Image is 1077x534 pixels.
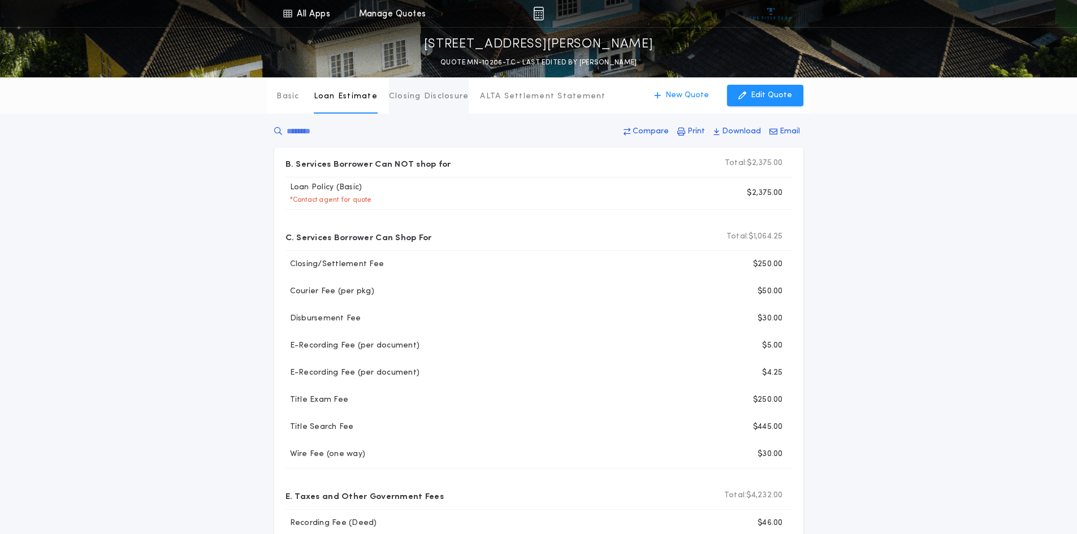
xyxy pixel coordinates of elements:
[750,8,792,19] img: vs-icon
[286,518,377,529] p: Recording Fee (Deed)
[758,518,783,529] p: $46.00
[424,36,654,54] p: [STREET_ADDRESS][PERSON_NAME]
[286,182,362,193] p: Loan Policy (Basic)
[643,85,720,106] button: New Quote
[780,126,800,137] p: Email
[753,394,783,406] p: $250.00
[286,228,432,246] p: C. Services Borrower Can Shop For
[276,91,299,102] p: Basic
[724,490,747,501] b: Total:
[766,121,803,142] button: Email
[286,286,374,297] p: Courier Fee (per pkg)
[286,313,361,324] p: Disbursement Fee
[747,188,782,199] p: $2,375.00
[753,259,783,270] p: $250.00
[286,340,420,351] p: E-Recording Fee (per document)
[725,158,783,169] p: $2,375.00
[286,449,366,460] p: Wire Fee (one way)
[286,367,420,379] p: E-Recording Fee (per document)
[727,85,803,106] button: Edit Quote
[620,121,672,142] button: Compare
[286,394,349,406] p: Title Exam Fee
[758,449,783,460] p: $30.00
[286,487,444,505] p: E. Taxes and Other Government Fees
[665,90,709,101] p: New Quote
[286,259,384,270] p: Closing/Settlement Fee
[758,286,783,297] p: $50.00
[286,196,372,205] p: * Contact agent for quote
[389,91,469,102] p: Closing Disclosure
[722,126,761,137] p: Download
[533,7,544,20] img: img
[480,91,605,102] p: ALTA Settlement Statement
[710,121,764,142] button: Download
[633,126,669,137] p: Compare
[762,340,782,351] p: $5.00
[286,154,451,172] p: B. Services Borrower Can NOT shop for
[762,367,782,379] p: $4.25
[726,231,749,242] b: Total:
[726,231,783,242] p: $1,064.25
[753,422,783,433] p: $445.00
[674,121,708,142] button: Print
[724,490,783,501] p: $4,232.00
[314,91,378,102] p: Loan Estimate
[751,90,792,101] p: Edit Quote
[286,422,354,433] p: Title Search Fee
[440,57,637,68] p: QUOTE MN-10206-TC - LAST EDITED BY [PERSON_NAME]
[758,313,783,324] p: $30.00
[687,126,705,137] p: Print
[725,158,747,169] b: Total:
